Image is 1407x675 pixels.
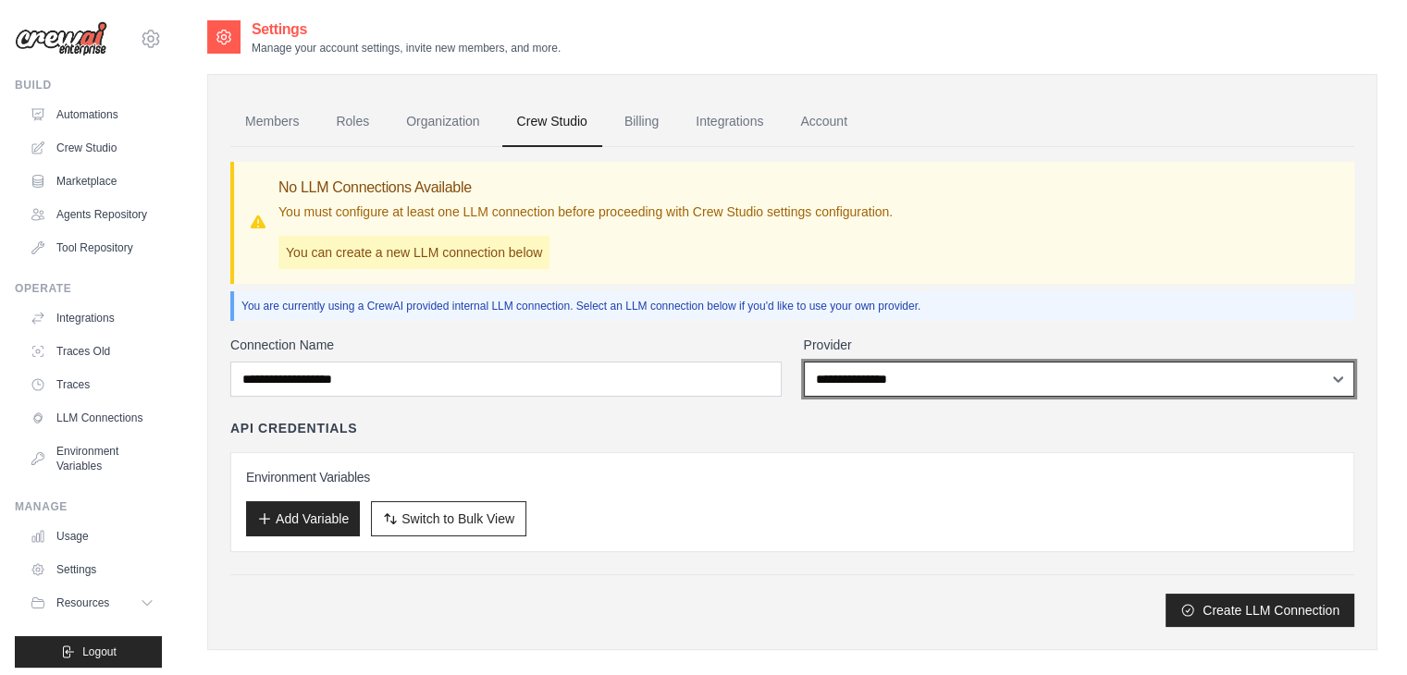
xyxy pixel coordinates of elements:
[22,370,162,399] a: Traces
[15,21,107,56] img: Logo
[246,468,1339,486] h3: Environment Variables
[230,336,782,354] label: Connection Name
[230,97,314,147] a: Members
[1166,594,1354,627] button: Create LLM Connection
[278,202,893,221] p: You must configure at least one LLM connection before proceeding with Crew Studio settings config...
[22,555,162,584] a: Settings
[246,501,360,536] button: Add Variable
[22,588,162,618] button: Resources
[252,18,561,41] h2: Settings
[22,436,162,481] a: Environment Variables
[252,41,561,55] p: Manage your account settings, invite new members, and more.
[22,166,162,196] a: Marketplace
[785,97,862,147] a: Account
[241,299,1347,313] p: You are currently using a CrewAI provided internal LLM connection. Select an LLM connection below...
[230,419,357,437] h4: API Credentials
[391,97,494,147] a: Organization
[401,509,514,528] span: Switch to Bulk View
[82,644,117,659] span: Logout
[502,97,602,147] a: Crew Studio
[22,337,162,366] a: Traces Old
[15,281,162,296] div: Operate
[15,499,162,514] div: Manage
[22,233,162,263] a: Tool Repository
[22,303,162,333] a: Integrations
[56,595,109,610] span: Resources
[22,403,162,433] a: LLM Connections
[22,133,162,163] a: Crew Studio
[804,336,1355,354] label: Provider
[278,236,549,269] p: You can create a new LLM connection below
[610,97,673,147] a: Billing
[22,522,162,551] a: Usage
[15,636,162,668] button: Logout
[22,100,162,129] a: Automations
[681,97,778,147] a: Integrations
[22,200,162,229] a: Agents Repository
[321,97,384,147] a: Roles
[371,501,526,536] button: Switch to Bulk View
[1314,586,1407,675] iframe: Chat Widget
[278,177,893,199] h3: No LLM Connections Available
[15,78,162,92] div: Build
